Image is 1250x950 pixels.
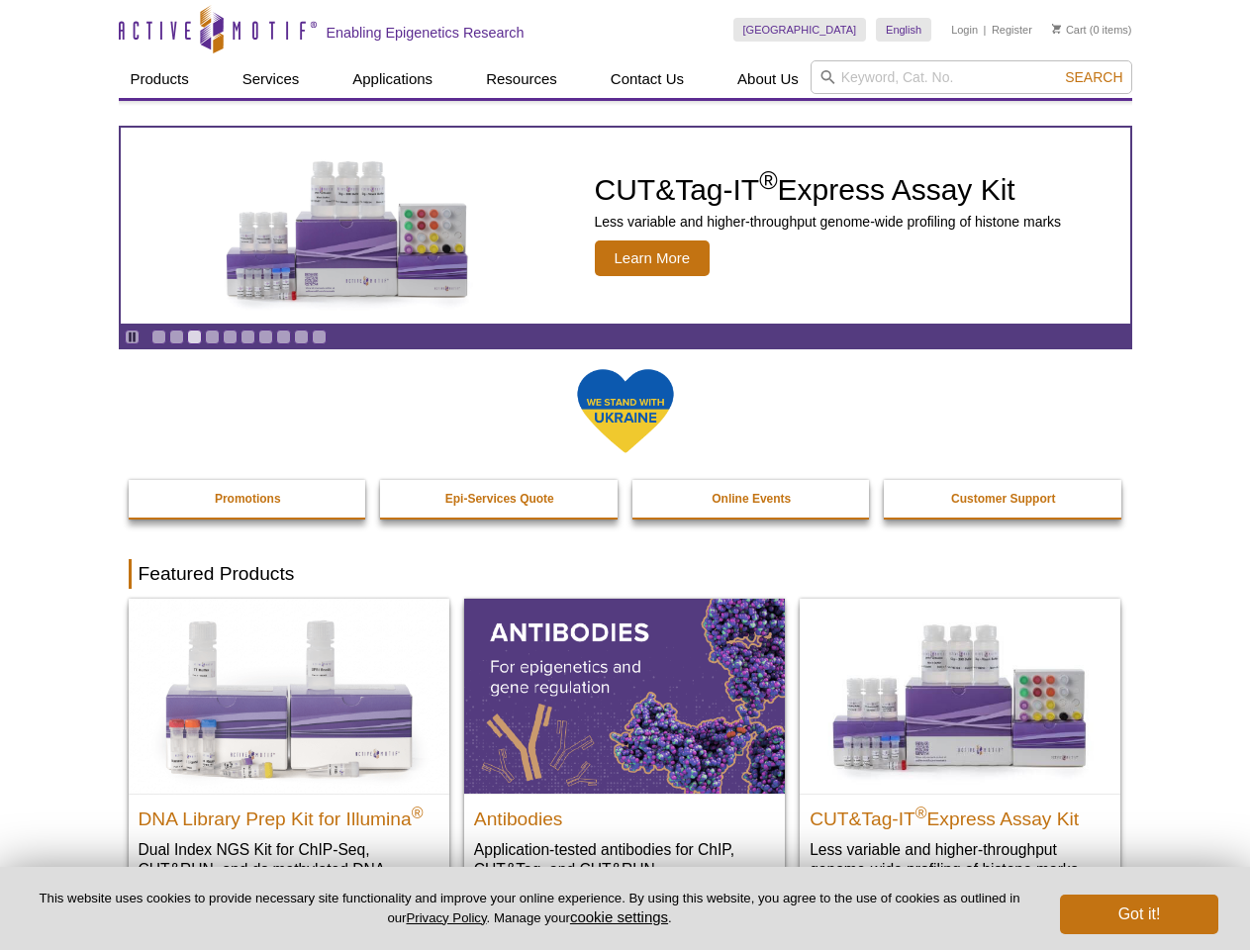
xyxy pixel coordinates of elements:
[445,492,554,506] strong: Epi-Services Quote
[312,330,327,344] a: Go to slide 10
[800,599,1120,899] a: CUT&Tag-IT® Express Assay Kit CUT&Tag-IT®Express Assay Kit Less variable and higher-throughput ge...
[733,18,867,42] a: [GEOGRAPHIC_DATA]
[327,24,525,42] h2: Enabling Epigenetics Research
[1052,24,1061,34] img: Your Cart
[231,60,312,98] a: Services
[599,60,696,98] a: Contact Us
[276,330,291,344] a: Go to slide 8
[139,800,439,829] h2: DNA Library Prep Kit for Illumina
[32,890,1027,927] p: This website uses cookies to provide necessary site functionality and improve your online experie...
[129,599,449,918] a: DNA Library Prep Kit for Illumina DNA Library Prep Kit for Illumina® Dual Index NGS Kit for ChIP-...
[464,599,785,899] a: All Antibodies Antibodies Application-tested antibodies for ChIP, CUT&Tag, and CUT&RUN.
[474,60,569,98] a: Resources
[1060,895,1218,934] button: Got it!
[474,839,775,880] p: Application-tested antibodies for ChIP, CUT&Tag, and CUT&RUN.
[811,60,1132,94] input: Keyword, Cat. No.
[992,23,1032,37] a: Register
[810,839,1110,880] p: Less variable and higher-throughput genome-wide profiling of histone marks​.
[1052,18,1132,42] li: (0 items)
[412,804,424,820] sup: ®
[915,804,927,820] sup: ®
[984,18,987,42] li: |
[215,492,281,506] strong: Promotions
[1052,23,1087,37] a: Cart
[1065,69,1122,85] span: Search
[240,330,255,344] a: Go to slide 6
[406,910,486,925] a: Privacy Policy
[474,800,775,829] h2: Antibodies
[712,492,791,506] strong: Online Events
[570,908,668,925] button: cookie settings
[294,330,309,344] a: Go to slide 9
[632,480,872,518] a: Online Events
[725,60,811,98] a: About Us
[810,800,1110,829] h2: CUT&Tag-IT Express Assay Kit
[576,367,675,455] img: We Stand With Ukraine
[139,839,439,900] p: Dual Index NGS Kit for ChIP-Seq, CUT&RUN, and ds methylated DNA assays.
[951,492,1055,506] strong: Customer Support
[464,599,785,793] img: All Antibodies
[129,480,368,518] a: Promotions
[1059,68,1128,86] button: Search
[205,330,220,344] a: Go to slide 4
[340,60,444,98] a: Applications
[125,330,140,344] a: Toggle autoplay
[129,559,1122,589] h2: Featured Products
[800,599,1120,793] img: CUT&Tag-IT® Express Assay Kit
[951,23,978,37] a: Login
[119,60,201,98] a: Products
[223,330,238,344] a: Go to slide 5
[151,330,166,344] a: Go to slide 1
[129,599,449,793] img: DNA Library Prep Kit for Illumina
[876,18,931,42] a: English
[169,330,184,344] a: Go to slide 2
[187,330,202,344] a: Go to slide 3
[380,480,620,518] a: Epi-Services Quote
[258,330,273,344] a: Go to slide 7
[884,480,1123,518] a: Customer Support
